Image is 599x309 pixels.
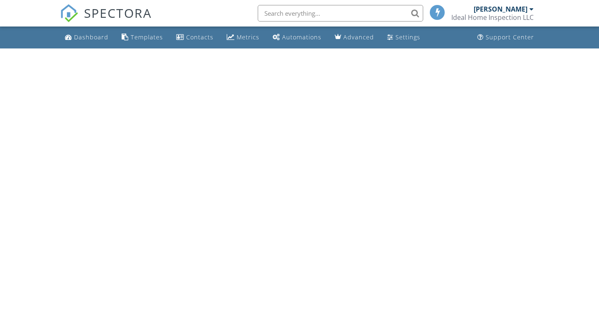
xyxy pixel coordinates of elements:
[384,30,424,45] a: Settings
[84,4,152,22] span: SPECTORA
[60,11,152,29] a: SPECTORA
[331,30,377,45] a: Advanced
[60,4,78,22] img: The Best Home Inspection Software - Spectora
[343,33,374,41] div: Advanced
[474,30,537,45] a: Support Center
[486,33,534,41] div: Support Center
[258,5,423,22] input: Search everything...
[451,13,534,22] div: Ideal Home Inspection LLC
[74,33,108,41] div: Dashboard
[395,33,420,41] div: Settings
[118,30,166,45] a: Templates
[237,33,259,41] div: Metrics
[282,33,321,41] div: Automations
[186,33,213,41] div: Contacts
[62,30,112,45] a: Dashboard
[173,30,217,45] a: Contacts
[131,33,163,41] div: Templates
[223,30,263,45] a: Metrics
[474,5,527,13] div: [PERSON_NAME]
[269,30,325,45] a: Automations (Basic)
